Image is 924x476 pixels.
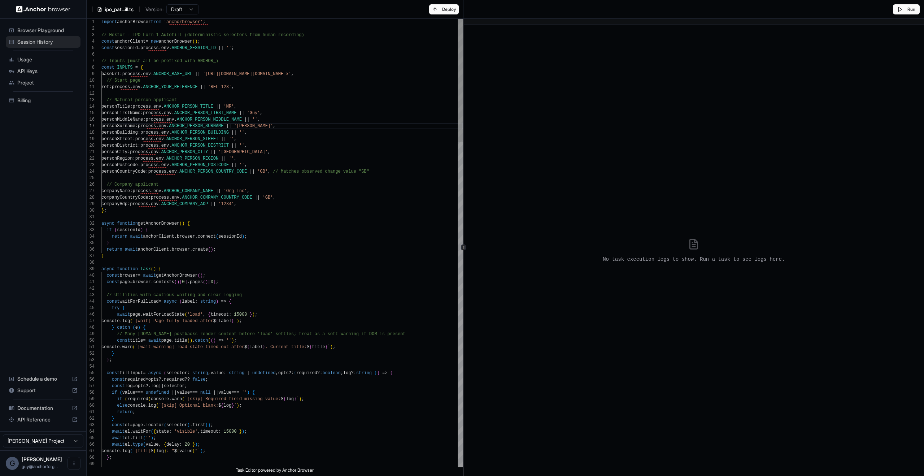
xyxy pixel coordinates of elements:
[127,202,130,207] span: :
[244,163,247,168] span: ,
[106,247,122,252] span: return
[148,202,151,207] span: .
[158,150,161,155] span: .
[161,202,208,207] span: ANCHOR_COMPANY_ADP
[87,227,95,233] div: 33
[87,266,95,272] div: 39
[101,111,140,116] span: personFirstName
[6,402,80,414] div: Documentation
[200,85,205,90] span: ||
[218,46,223,51] span: ||
[101,195,148,200] span: companyCountryCode
[203,20,205,25] span: ;
[87,181,95,188] div: 26
[140,143,158,148] span: process
[87,142,95,149] div: 20
[122,72,140,77] span: process
[143,85,197,90] span: ANCHOR_YOUR_REFERENCE
[151,150,159,155] span: env
[101,130,138,135] span: personBuilding
[226,46,231,51] span: ''
[153,137,156,142] span: .
[101,202,127,207] span: companyAdp
[132,85,140,90] span: env
[216,104,221,109] span: ||
[87,116,95,123] div: 16
[138,46,140,51] span: =
[164,111,172,116] span: env
[138,163,140,168] span: :
[87,90,95,97] div: 12
[112,85,130,90] span: process
[174,234,177,239] span: .
[255,195,260,200] span: ||
[182,221,184,226] span: )
[87,129,95,136] div: 18
[229,156,234,161] span: ''
[87,240,95,246] div: 35
[218,150,268,155] span: '[GEOGRAPHIC_DATA]'
[268,150,270,155] span: ,
[197,39,200,44] span: ;
[138,143,140,148] span: :
[87,97,95,103] div: 13
[231,85,234,90] span: ,
[101,163,138,168] span: personPostcode
[130,85,132,90] span: .
[135,65,138,70] span: =
[101,85,109,90] span: ref
[101,189,130,194] span: companyName
[145,39,148,44] span: =
[17,404,69,412] span: Documentation
[114,46,138,51] span: sessionId
[101,59,218,64] span: // Inputs (must all be prefixed with ANCHOR_)
[224,189,247,194] span: 'Org Inc'
[87,84,95,90] div: 11
[117,65,132,70] span: INPUTS
[244,143,247,148] span: ,
[273,195,275,200] span: ,
[101,124,135,129] span: personSurname
[161,46,169,51] span: env
[893,4,920,14] button: Run
[135,156,153,161] span: process
[132,156,135,161] span: :
[247,111,260,116] span: 'Guy'
[101,208,104,213] span: }
[161,150,208,155] span: ANCHOR_PERSON_CITY
[192,39,195,44] span: (
[114,39,145,44] span: anchorClient
[87,149,95,155] div: 21
[151,189,153,194] span: .
[6,25,80,36] div: Browser Playground
[231,33,304,38] span: ectors from human recording)
[101,143,138,148] span: personDistrict
[87,168,95,175] div: 24
[87,123,95,129] div: 17
[140,65,143,70] span: {
[140,85,143,90] span: .
[171,111,174,116] span: .
[169,163,171,168] span: .
[263,195,273,200] span: 'GB'
[208,247,210,252] span: (
[156,156,164,161] span: env
[166,156,218,161] span: ANCHOR_PERSON_REGION
[291,72,294,77] span: ,
[17,79,78,86] span: Project
[17,416,69,423] span: API Reference
[101,254,104,259] span: }
[166,124,169,129] span: .
[257,169,268,174] span: 'GB'
[106,228,112,233] span: if
[145,6,164,13] span: Version:
[156,137,164,142] span: env
[87,259,95,266] div: 38
[143,72,151,77] span: env
[101,150,127,155] span: personCity
[17,68,78,75] span: API Keys
[148,150,151,155] span: .
[153,156,156,161] span: .
[166,137,218,142] span: ANCHOR_PERSON_STREET
[87,45,95,51] div: 5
